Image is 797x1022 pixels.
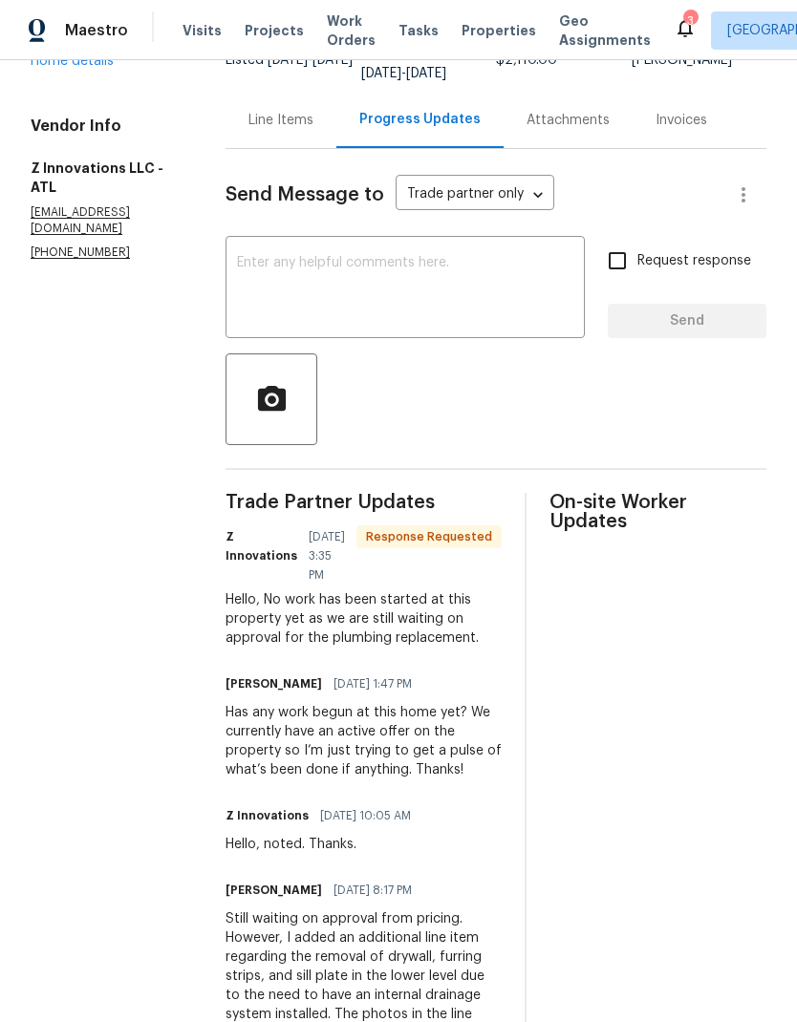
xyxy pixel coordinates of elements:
div: Line Items [248,111,313,130]
span: Trade Partner Updates [226,493,502,512]
div: Hello, No work has been started at this property yet as we are still waiting on approval for the ... [226,590,502,648]
div: Invoices [656,111,707,130]
div: Hello, noted. Thanks. [226,835,422,854]
div: Attachments [527,111,610,130]
a: Home details [31,54,114,68]
span: Request response [637,251,751,271]
span: [DATE] 3:35 PM [309,527,345,585]
span: Response Requested [358,527,500,546]
h6: [PERSON_NAME] [226,674,322,693]
div: Progress Updates [359,110,481,129]
span: - [268,53,353,67]
div: [PERSON_NAME] [632,53,767,67]
span: Maestro [65,21,128,40]
div: Has any work begun at this home yet? We currently have an active offer on the property so I’m jus... [226,703,502,779]
span: Visits [183,21,222,40]
span: [DATE] [361,67,401,80]
span: Tasks [398,24,439,37]
span: [DATE] [268,53,308,67]
div: 3 [683,11,697,31]
span: On-site Worker Updates [549,493,766,531]
div: Trade partner only [396,180,554,211]
span: [DATE] 10:05 AM [320,806,411,825]
h4: Vendor Info [31,117,180,136]
h6: [PERSON_NAME] [226,881,322,900]
span: [DATE] 1:47 PM [334,674,412,693]
span: [DATE] [406,67,446,80]
span: $2,110.00 [496,53,557,67]
span: Projects [245,21,304,40]
span: [DATE] 8:17 PM [334,881,412,900]
h6: Z Innovations [226,806,309,825]
span: Geo Assignments [559,11,651,50]
span: Work Orders [327,11,376,50]
h5: Z Innovations LLC - ATL [31,159,180,197]
span: Properties [462,21,536,40]
span: - [361,67,446,80]
span: Listed [226,53,353,67]
h6: Z Innovations [226,527,297,565]
span: [DATE] [312,53,353,67]
span: Send Message to [226,185,384,204]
